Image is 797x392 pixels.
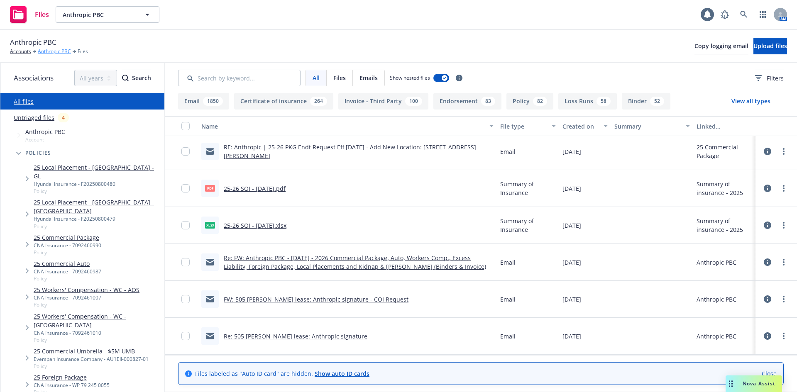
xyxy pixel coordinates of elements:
button: Filters [755,70,784,86]
button: File type [497,116,559,136]
span: Files [35,11,49,18]
div: CNA Insurance - 7092461007 [34,294,139,301]
a: more [779,183,789,193]
span: Copy logging email [694,42,748,50]
div: 1850 [203,97,223,106]
button: Name [198,116,497,136]
span: Email [500,258,516,267]
button: Copy logging email [694,38,748,54]
span: xlsx [205,222,215,228]
div: 100 [405,97,422,106]
span: [DATE] [562,332,581,341]
div: Anthropic PBC [697,332,736,341]
div: 264 [310,97,327,106]
a: 25 Commercial Auto [34,259,101,268]
a: Close [762,369,777,378]
a: 25 Workers' Compensation - WC - AOS [34,285,139,294]
div: Name [201,122,484,131]
div: CNA Insurance - 7092461010 [34,329,161,336]
a: more [779,331,789,341]
span: Nova Assist [743,380,775,387]
input: Toggle Row Selected [181,221,190,229]
a: more [779,220,789,230]
a: FW: 505 [PERSON_NAME] lease: Anthropic signature - COI Request [224,295,408,303]
span: Anthropic PBC [25,127,65,136]
a: Show auto ID cards [315,370,369,377]
span: Filters [755,74,784,83]
span: Policy [34,301,139,308]
a: Files [7,3,52,26]
a: 25-26 SOI - [DATE].pdf [224,185,286,192]
div: Summary of insurance - 2025 [697,180,752,197]
a: Switch app [755,6,771,23]
span: [DATE] [562,147,581,156]
input: Search by keyword... [178,70,301,86]
span: Filters [767,74,784,83]
span: [DATE] [562,258,581,267]
span: Email [500,147,516,156]
div: File type [500,122,547,131]
button: Endorsement [433,93,501,110]
span: Show nested files [390,74,430,81]
span: Anthropic PBC [10,37,56,48]
div: Anthropic PBC [697,258,736,267]
button: Email [178,93,229,110]
a: Accounts [10,48,31,55]
a: Re: 505 [PERSON_NAME] lease: Anthropic signature [224,332,367,340]
span: Policy [34,363,149,370]
button: Created on [559,116,611,136]
a: 25 Foreign Package [34,373,110,382]
span: Summary of Insurance [500,217,556,234]
span: Emails [359,73,378,82]
span: Policy [34,336,161,343]
button: Upload files [753,38,787,54]
div: 52 [650,97,664,106]
div: CNA Insurance - 7092460987 [34,268,101,275]
button: View all types [718,93,784,110]
span: [DATE] [562,295,581,304]
a: more [779,257,789,267]
svg: Search [122,75,129,81]
a: Re: FW: Anthropic PBC - [DATE] - 2026 Commercial Package, Auto, Workers Comp., Excess Liability, ... [224,254,486,270]
span: Policy [34,223,161,230]
span: Files [333,73,346,82]
input: Toggle Row Selected [181,295,190,303]
input: Toggle Row Selected [181,332,190,340]
span: Upload files [753,42,787,50]
div: 83 [481,97,495,106]
button: Invoice - Third Party [338,93,428,110]
a: 25 Local Placement - [GEOGRAPHIC_DATA] - [GEOGRAPHIC_DATA] [34,198,161,215]
span: Policy [34,187,161,195]
button: Certificate of insurance [234,93,333,110]
a: Untriaged files [14,113,54,122]
div: Drag to move [726,375,736,392]
div: Anthropic PBC [697,295,736,304]
div: Summary [614,122,681,131]
span: Policy [34,249,101,256]
button: Policy [506,93,553,110]
a: Report a Bug [716,6,733,23]
span: Files [78,48,88,55]
a: 25 Commercial Package [34,233,101,242]
span: Files labeled as "Auto ID card" are hidden. [195,369,369,378]
span: Anthropic PBC [63,10,134,19]
button: Loss Runs [558,93,617,110]
button: Linked associations [693,116,755,136]
button: Summary [611,116,693,136]
input: Toggle Row Selected [181,147,190,156]
span: Email [500,332,516,341]
span: Policies [25,151,51,156]
button: Anthropic PBC [56,6,159,23]
div: CNA Insurance - 7092460990 [34,242,101,249]
div: Summary of insurance - 2025 [697,217,752,234]
div: Hyundai Insurance - F20250800480 [34,180,161,187]
span: Summary of Insurance [500,180,556,197]
input: Toggle Row Selected [181,258,190,266]
div: CNA Insurance - WP 79 245 0055 [34,382,110,389]
div: 25 Commercial Package [697,143,752,160]
button: Nova Assist [726,375,782,392]
input: Select all [181,122,190,130]
div: Search [122,70,151,86]
div: 58 [597,97,611,106]
a: Search [736,6,752,23]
